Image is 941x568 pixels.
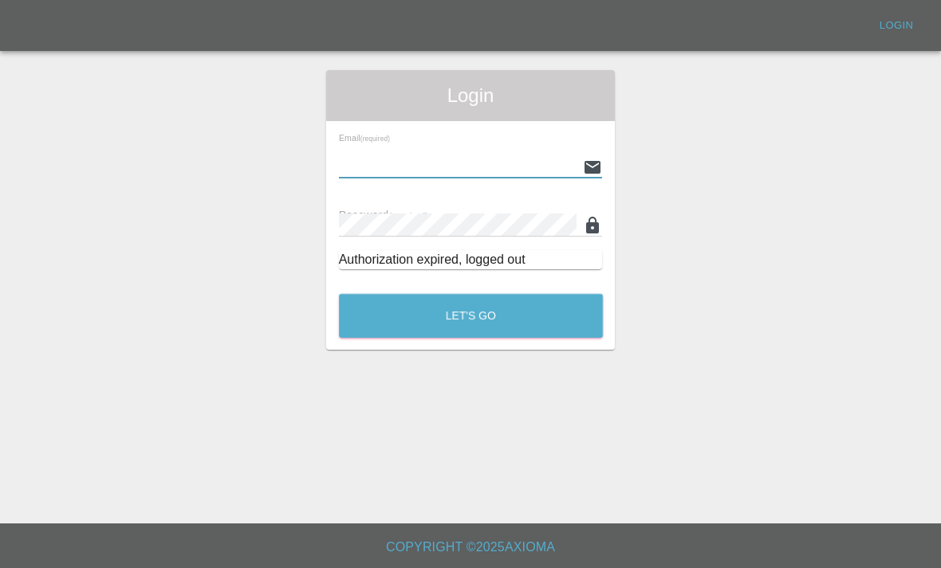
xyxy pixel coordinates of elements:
[339,209,428,221] span: Password
[339,133,390,143] span: Email
[339,294,603,338] button: Let's Go
[871,14,922,38] a: Login
[13,536,928,558] h6: Copyright © 2025 Axioma
[339,83,603,108] span: Login
[339,250,603,269] div: Authorization expired, logged out
[360,135,389,143] small: (required)
[388,211,428,221] small: (required)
